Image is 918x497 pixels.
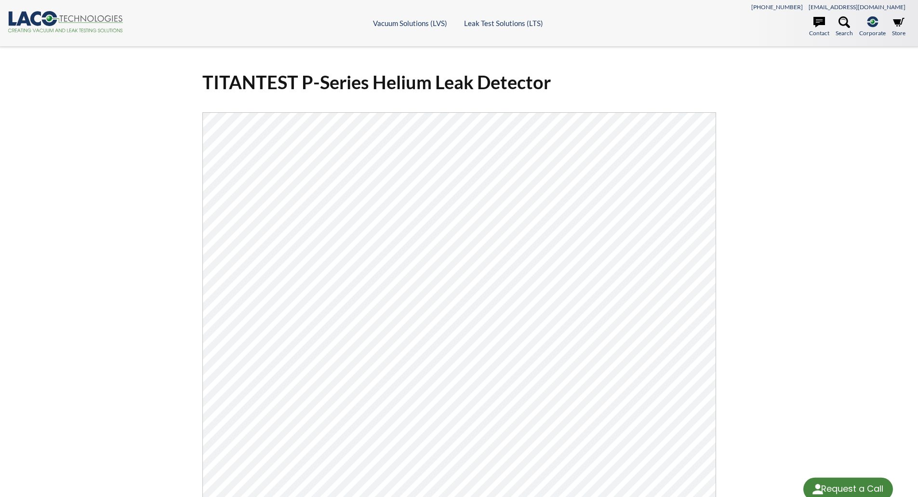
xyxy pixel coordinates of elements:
a: Vacuum Solutions (LVS) [373,19,447,27]
a: [PHONE_NUMBER] [751,3,803,11]
span: Corporate [859,28,886,38]
a: Search [836,16,853,38]
h1: TITANTEST P-Series Helium Leak Detector [202,70,716,94]
a: [EMAIL_ADDRESS][DOMAIN_NAME] [809,3,905,11]
img: round button [810,482,825,497]
a: Contact [809,16,829,38]
a: Store [892,16,905,38]
a: Leak Test Solutions (LTS) [464,19,543,27]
